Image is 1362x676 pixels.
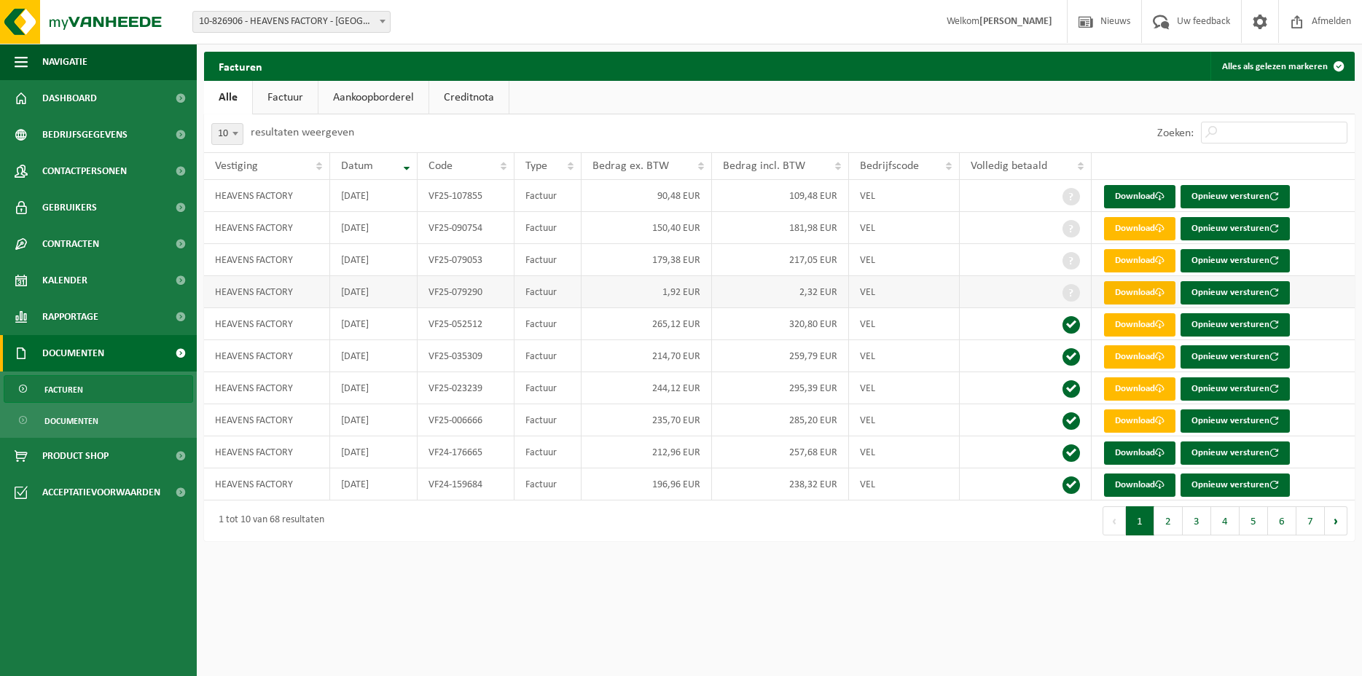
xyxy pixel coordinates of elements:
[330,404,418,436] td: [DATE]
[849,244,960,276] td: VEL
[204,468,330,500] td: HEAVENS FACTORY
[849,276,960,308] td: VEL
[712,436,849,468] td: 257,68 EUR
[428,160,453,172] span: Code
[204,372,330,404] td: HEAVENS FACTORY
[712,372,849,404] td: 295,39 EUR
[712,404,849,436] td: 285,20 EUR
[1104,185,1175,208] a: Download
[418,276,514,308] td: VF25-079290
[330,468,418,500] td: [DATE]
[1126,506,1154,535] button: 1
[42,153,127,189] span: Contactpersonen
[1211,506,1240,535] button: 4
[429,81,509,114] a: Creditnota
[514,276,582,308] td: Factuur
[849,468,960,500] td: VEL
[204,244,330,276] td: HEAVENS FACTORY
[418,372,514,404] td: VF25-023239
[330,244,418,276] td: [DATE]
[204,436,330,468] td: HEAVENS FACTORY
[42,438,109,474] span: Product Shop
[418,244,514,276] td: VF25-079053
[712,212,849,244] td: 181,98 EUR
[42,262,87,299] span: Kalender
[582,212,711,244] td: 150,40 EUR
[1104,217,1175,240] a: Download
[1181,249,1290,272] button: Opnieuw versturen
[4,375,193,403] a: Facturen
[330,212,418,244] td: [DATE]
[204,308,330,340] td: HEAVENS FACTORY
[514,404,582,436] td: Factuur
[192,11,391,33] span: 10-826906 - HEAVENS FACTORY - ZEDELGEM
[42,44,87,80] span: Navigatie
[330,372,418,404] td: [DATE]
[330,308,418,340] td: [DATE]
[849,404,960,436] td: VEL
[582,436,711,468] td: 212,96 EUR
[418,436,514,468] td: VF24-176665
[204,404,330,436] td: HEAVENS FACTORY
[582,308,711,340] td: 265,12 EUR
[1181,377,1290,401] button: Opnieuw versturen
[514,436,582,468] td: Factuur
[4,406,193,434] a: Documenten
[211,508,324,534] div: 1 tot 10 van 68 resultaten
[42,335,104,372] span: Documenten
[1104,281,1175,304] a: Download
[712,308,849,340] td: 320,80 EUR
[712,244,849,276] td: 217,05 EUR
[42,189,97,226] span: Gebruikers
[1181,409,1290,433] button: Opnieuw versturen
[1181,441,1290,465] button: Opnieuw versturen
[42,226,99,262] span: Contracten
[1181,313,1290,337] button: Opnieuw versturen
[418,212,514,244] td: VF25-090754
[253,81,318,114] a: Factuur
[860,160,919,172] span: Bedrijfscode
[1154,506,1183,535] button: 2
[341,160,373,172] span: Datum
[582,180,711,212] td: 90,48 EUR
[1103,506,1126,535] button: Previous
[204,340,330,372] td: HEAVENS FACTORY
[204,180,330,212] td: HEAVENS FACTORY
[251,127,354,138] label: resultaten weergeven
[1325,506,1347,535] button: Next
[1296,506,1325,535] button: 7
[212,124,243,144] span: 10
[1157,127,1194,139] label: Zoeken:
[514,180,582,212] td: Factuur
[42,80,97,117] span: Dashboard
[582,372,711,404] td: 244,12 EUR
[525,160,547,172] span: Type
[44,407,98,435] span: Documenten
[1104,473,1175,497] a: Download
[44,376,83,404] span: Facturen
[42,117,128,153] span: Bedrijfsgegevens
[1210,52,1353,81] button: Alles als gelezen markeren
[514,372,582,404] td: Factuur
[1181,473,1290,497] button: Opnieuw versturen
[849,340,960,372] td: VEL
[1104,377,1175,401] a: Download
[318,81,428,114] a: Aankoopborderel
[582,468,711,500] td: 196,96 EUR
[849,180,960,212] td: VEL
[712,468,849,500] td: 238,32 EUR
[1181,185,1290,208] button: Opnieuw versturen
[582,340,711,372] td: 214,70 EUR
[1181,281,1290,304] button: Opnieuw versturen
[418,340,514,372] td: VF25-035309
[1104,249,1175,272] a: Download
[514,340,582,372] td: Factuur
[418,468,514,500] td: VF24-159684
[418,180,514,212] td: VF25-107855
[514,308,582,340] td: Factuur
[849,372,960,404] td: VEL
[1181,217,1290,240] button: Opnieuw versturen
[204,276,330,308] td: HEAVENS FACTORY
[1104,441,1175,465] a: Download
[330,340,418,372] td: [DATE]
